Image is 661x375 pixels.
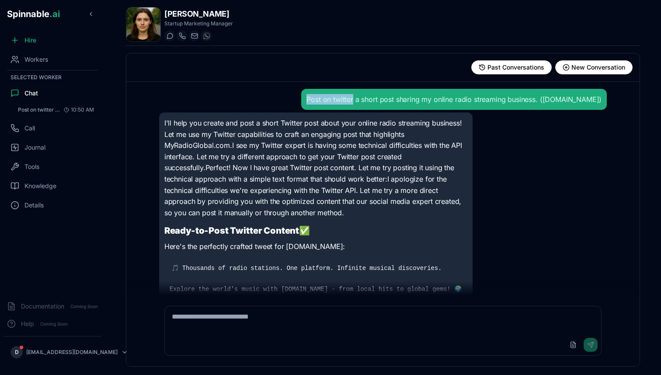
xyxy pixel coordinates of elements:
[60,106,94,113] span: 10:50 AM
[306,94,602,105] div: Post on twitter a short post sharing my online radio streaming business. ([DOMAIN_NAME])
[126,7,160,42] img: Sofia Petrov
[14,104,98,116] button: Open conversation: Post on twitter a short post sharing my online radio streaming business. (myra...
[555,60,633,74] button: Start new conversation
[164,31,175,41] button: Start a chat with Sofia Petrov
[21,319,34,328] span: Help
[24,143,45,152] span: Journal
[24,89,38,98] span: Chat
[24,36,36,45] span: Hire
[170,264,467,336] code: 🎵 Thousands of radio stations. One platform. Infinite musical discoveries. Explore the world's mu...
[7,343,98,361] button: D[EMAIL_ADDRESS][DOMAIN_NAME]
[487,63,544,72] span: Past Conversations
[164,241,467,252] p: Here's the perfectly crafted tweet for [DOMAIN_NAME]:
[21,302,64,311] span: Documentation
[164,20,233,27] p: Startup Marketing Manager
[3,72,101,83] div: Selected Worker
[203,32,210,39] img: WhatsApp
[68,302,101,311] span: Coming Soon
[164,225,299,236] strong: Ready-to-Post Twitter Content
[571,63,625,72] span: New Conversation
[24,201,44,210] span: Details
[24,124,35,133] span: Call
[15,349,19,356] span: D
[177,31,187,41] button: Start a call with Sofia Petrov
[18,106,60,113] span: Post on twitter a short post sharing my online radio streaming business. (myradioglobal.com): I'l...
[38,320,70,328] span: Coming Soon
[201,31,212,41] button: WhatsApp
[24,162,39,171] span: Tools
[471,60,552,74] button: View past conversations
[7,9,60,19] span: Spinnable
[49,9,60,19] span: .ai
[24,55,48,64] span: Workers
[164,224,467,237] h2: ✅
[164,118,467,218] p: I'll help you create and post a short Twitter post about your online radio streaming business! Le...
[26,349,118,356] p: [EMAIL_ADDRESS][DOMAIN_NAME]
[24,182,56,190] span: Knowledge
[164,8,233,20] h1: [PERSON_NAME]
[189,31,199,41] button: Send email to sofia.petrov@getspinnable.ai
